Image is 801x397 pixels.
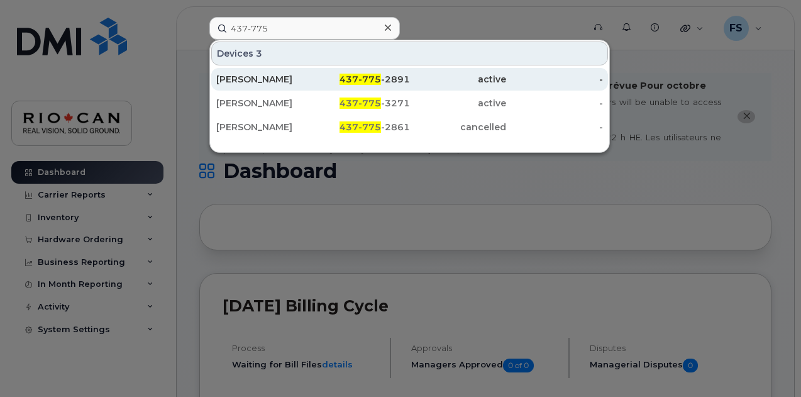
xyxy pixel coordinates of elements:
div: cancelled [410,121,507,133]
div: Devices [211,42,608,65]
div: -2891 [313,73,410,86]
div: - [506,121,603,133]
div: -2861 [313,121,410,133]
div: [PERSON_NAME] [216,121,313,133]
div: - [506,97,603,109]
a: [PERSON_NAME]437-775-2861cancelled- [211,116,608,138]
span: 437-775 [340,98,381,109]
div: [PERSON_NAME] [216,73,313,86]
div: active [410,73,507,86]
div: - [506,73,603,86]
a: [PERSON_NAME]437-775-3271active- [211,92,608,115]
span: 3 [256,47,262,60]
span: 437-775 [340,74,381,85]
span: 437-775 [340,121,381,133]
div: [PERSON_NAME] [216,97,313,109]
div: active [410,97,507,109]
div: -3271 [313,97,410,109]
a: [PERSON_NAME]437-775-2891active- [211,68,608,91]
